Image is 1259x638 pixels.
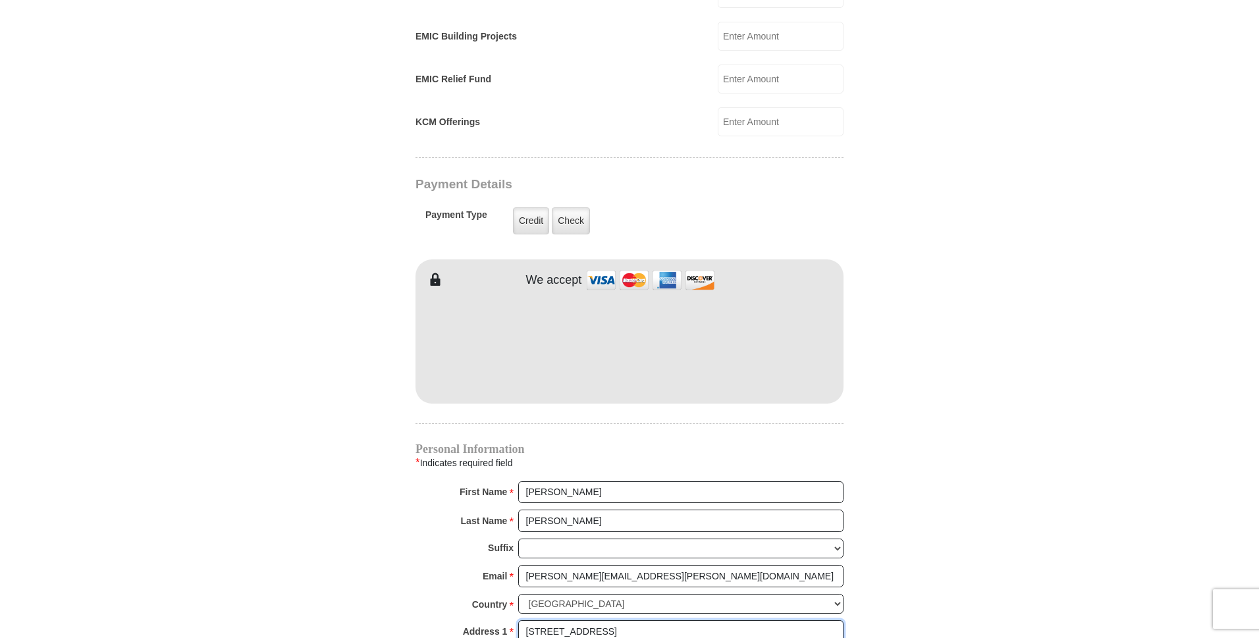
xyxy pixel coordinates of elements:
[415,454,844,471] div: Indicates required field
[488,539,514,557] strong: Suffix
[552,207,590,234] label: Check
[483,567,507,585] strong: Email
[585,266,716,294] img: credit cards accepted
[415,72,491,86] label: EMIC Relief Fund
[415,177,751,192] h3: Payment Details
[460,483,507,501] strong: First Name
[415,444,844,454] h4: Personal Information
[526,273,582,288] h4: We accept
[718,22,844,51] input: Enter Amount
[718,107,844,136] input: Enter Amount
[513,207,549,234] label: Credit
[472,595,508,614] strong: Country
[415,30,517,43] label: EMIC Building Projects
[425,209,487,227] h5: Payment Type
[461,512,508,530] strong: Last Name
[718,65,844,93] input: Enter Amount
[415,115,480,129] label: KCM Offerings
